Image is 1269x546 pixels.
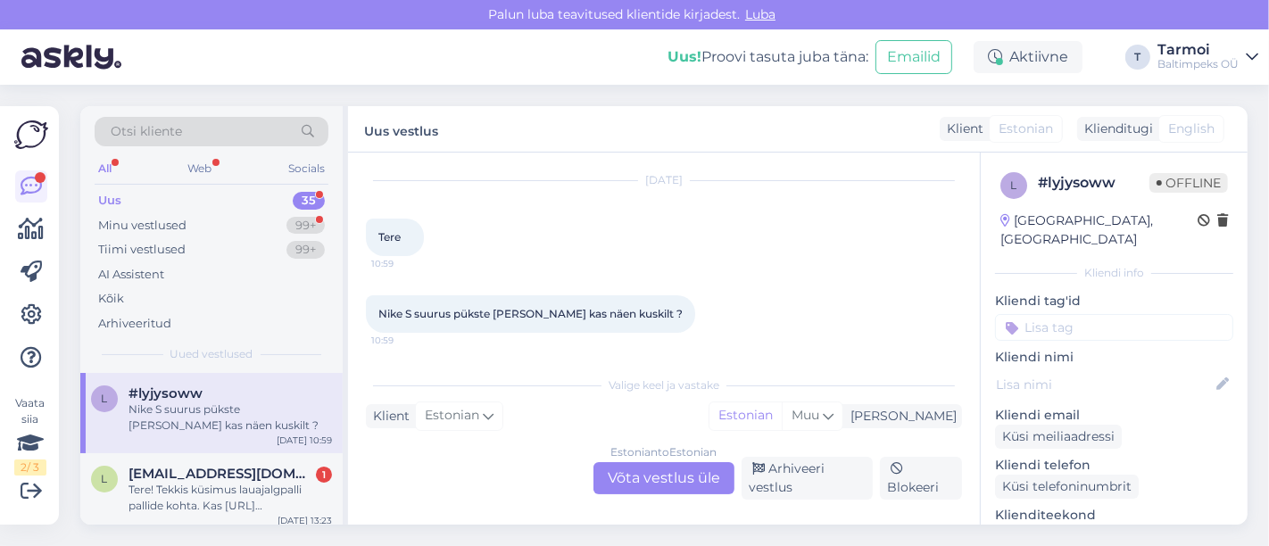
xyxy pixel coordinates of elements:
p: Kliendi tag'id [995,292,1233,310]
div: Tere! Tekkis küsimus lauajalgpalli pallide kohta. Kas [URL][DOMAIN_NAME] hind kehtib ühele pallil... [129,482,332,514]
div: Web [185,157,216,180]
div: Kõik [98,290,124,308]
div: Minu vestlused [98,217,187,235]
div: Valige keel ja vastake [366,377,962,393]
img: Askly Logo [14,120,48,149]
div: Kliendi info [995,265,1233,281]
b: Uus! [668,48,701,65]
div: All [95,157,115,180]
span: Offline [1149,173,1228,193]
p: Klienditeekond [995,506,1233,525]
label: Uus vestlus [364,117,438,141]
div: Tarmoi [1157,43,1239,57]
span: l [1011,178,1017,192]
div: Klient [940,120,983,138]
span: Nike S suurus pükste [PERSON_NAME] kas näen kuskilt ? [378,307,683,320]
div: [DATE] [366,172,962,188]
div: [GEOGRAPHIC_DATA], [GEOGRAPHIC_DATA] [1000,211,1198,249]
p: Kliendi email [995,406,1233,425]
button: Emailid [875,40,952,74]
span: l [102,472,108,485]
div: # lyjysoww [1038,172,1149,194]
input: Lisa nimi [996,375,1213,394]
div: Vaata siia [14,395,46,476]
a: TarmoiBaltimpeks OÜ [1157,43,1258,71]
div: 2 / 3 [14,459,46,476]
div: T [1125,45,1150,70]
span: English [1168,120,1215,138]
span: 10:59 [371,334,438,347]
p: Kliendi nimi [995,348,1233,367]
div: Baltimpeks OÜ [1157,57,1239,71]
p: Kliendi telefon [995,456,1233,475]
div: Estonian [709,402,782,429]
div: [PERSON_NAME] [843,407,957,426]
div: [DATE] 10:59 [277,434,332,447]
span: Tere [378,230,401,244]
div: Uus [98,192,121,210]
span: lmaljasmae@gmail.com [129,466,314,482]
span: 10:59 [371,257,438,270]
div: 99+ [286,217,325,235]
span: Luba [740,6,781,22]
span: Otsi kliente [111,122,182,141]
div: Estonian to Estonian [611,444,717,460]
div: Klienditugi [1077,120,1153,138]
div: Socials [285,157,328,180]
div: 1 [316,467,332,483]
div: AI Assistent [98,266,164,284]
span: Muu [792,407,819,423]
span: Estonian [425,406,479,426]
div: Arhiveeritud [98,315,171,333]
div: Nike S suurus pükste [PERSON_NAME] kas näen kuskilt ? [129,401,332,434]
span: #lyjysoww [129,385,203,401]
div: Tiimi vestlused [98,241,186,259]
div: Küsi meiliaadressi [995,425,1122,449]
div: Küsi telefoninumbrit [995,475,1139,499]
div: Proovi tasuta juba täna: [668,46,868,68]
span: l [102,392,108,405]
div: [DATE] 13:23 [278,514,332,527]
div: 99+ [286,241,325,259]
span: Estonian [999,120,1053,138]
div: Klient [366,407,410,426]
div: Võta vestlus üle [593,462,734,494]
input: Lisa tag [995,314,1233,341]
div: Arhiveeri vestlus [742,457,873,500]
div: 35 [293,192,325,210]
div: Blokeeri [880,457,962,500]
span: Uued vestlused [170,346,253,362]
div: Aktiivne [974,41,1082,73]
